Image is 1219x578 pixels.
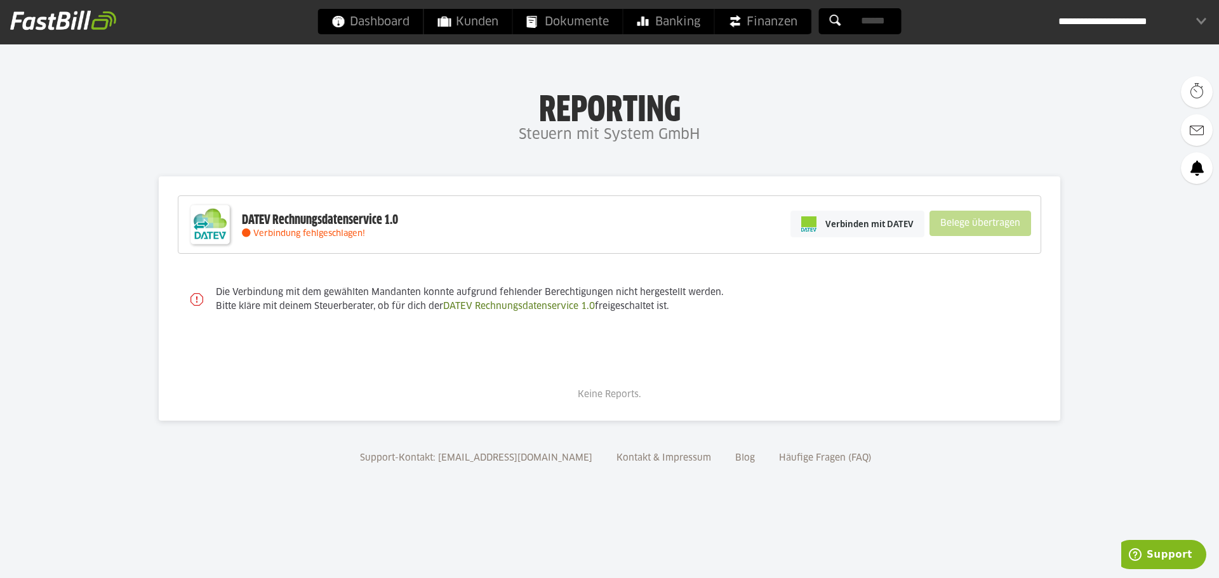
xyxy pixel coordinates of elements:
[775,454,876,463] a: Häufige Fragen (FAQ)
[731,454,759,463] a: Blog
[253,230,365,238] span: Verbindung fehlgeschlagen!
[623,9,714,34] a: Banking
[637,9,700,34] span: Banking
[318,9,423,34] a: Dashboard
[443,302,595,311] a: DATEV Rechnungsdatenservice 1.0
[790,211,924,237] a: Verbinden mit DATEV
[356,454,597,463] a: Support-Kontakt: [EMAIL_ADDRESS][DOMAIN_NAME]
[424,9,512,34] a: Kunden
[527,9,609,34] span: Dokumente
[578,390,641,399] span: Keine Reports.
[929,211,1031,236] sl-button: Belege übertragen
[612,454,716,463] a: Kontakt & Impressum
[715,9,811,34] a: Finanzen
[10,10,116,30] img: fastbill_logo_white.png
[513,9,623,34] a: Dokumente
[801,216,816,232] img: pi-datev-logo-farbig-24.svg
[332,9,410,34] span: Dashboard
[1121,540,1206,572] iframe: Öffnet ein Widget, in dem Sie weitere Informationen finden
[438,9,498,34] span: Kunden
[242,212,398,228] div: DATEV Rechnungsdatenservice 1.0
[729,9,797,34] span: Finanzen
[185,199,236,250] img: DATEV-Datenservice Logo
[825,218,914,230] span: Verbinden mit DATEV
[127,89,1092,122] h1: Reporting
